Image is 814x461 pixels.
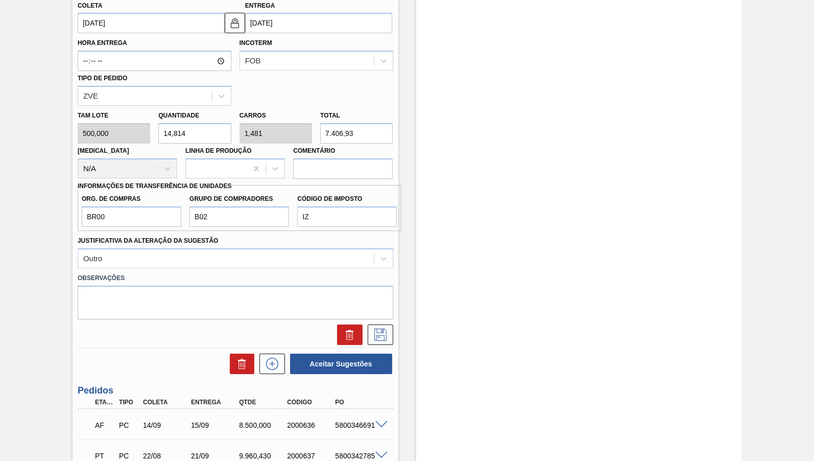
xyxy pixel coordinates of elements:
div: FOB [245,57,261,65]
div: Excluir Sugestões [225,354,254,374]
div: Nova sugestão [254,354,285,374]
label: Tipo de pedido [78,75,127,82]
label: [MEDICAL_DATA] [78,147,129,154]
div: Código [284,399,338,406]
div: 2000637 [284,452,338,460]
input: dd/mm/yyyy [78,13,225,33]
label: Comentário [293,144,393,158]
label: Carros [240,112,266,119]
label: Código de Imposto [297,192,397,206]
img: locked [229,17,241,29]
div: ZVE [83,91,98,100]
label: Incoterm [240,39,272,47]
div: 2000636 [284,421,338,429]
label: Justificativa da Alteração da Sugestão [78,237,219,244]
label: Hora Entrega [78,36,231,51]
div: Qtde [236,399,290,406]
div: 9.960,430 [236,452,290,460]
label: Grupo de Compradores [189,192,289,206]
div: Pedido de Compra [116,421,140,429]
label: Entrega [245,2,275,9]
div: 14/09/2025 [140,421,194,429]
label: Quantidade [158,112,199,119]
p: AF [95,421,114,429]
label: Total [320,112,340,119]
div: Salvar Sugestão [363,325,393,345]
div: Entrega [188,399,242,406]
div: Tipo [116,399,140,406]
label: Tam lote [78,108,150,123]
div: Aceitar Sugestões [285,353,393,375]
div: Coleta [140,399,194,406]
p: PT [95,452,114,460]
button: locked [225,13,245,33]
div: 22/08/2025 [140,452,194,460]
div: Excluir Sugestão [332,325,363,345]
div: 15/09/2025 [188,421,242,429]
input: dd/mm/yyyy [245,13,392,33]
label: Observações [78,271,393,286]
button: Aceitar Sugestões [290,354,392,374]
div: Pedido de Compra [116,452,140,460]
div: Outro [83,254,103,263]
label: Linha de Produção [185,147,252,154]
div: 21/09/2025 [188,452,242,460]
h3: Pedidos [78,385,393,396]
div: Etapa [92,399,116,406]
div: 5800346691 [332,421,386,429]
div: 8.500,000 [236,421,290,429]
label: Org. de Compras [82,192,181,206]
div: PO [332,399,386,406]
label: Coleta [78,2,102,9]
div: Aguardando Faturamento [92,414,116,436]
div: 5800342785 [332,452,386,460]
label: Informações de Transferência de Unidades [78,182,232,190]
